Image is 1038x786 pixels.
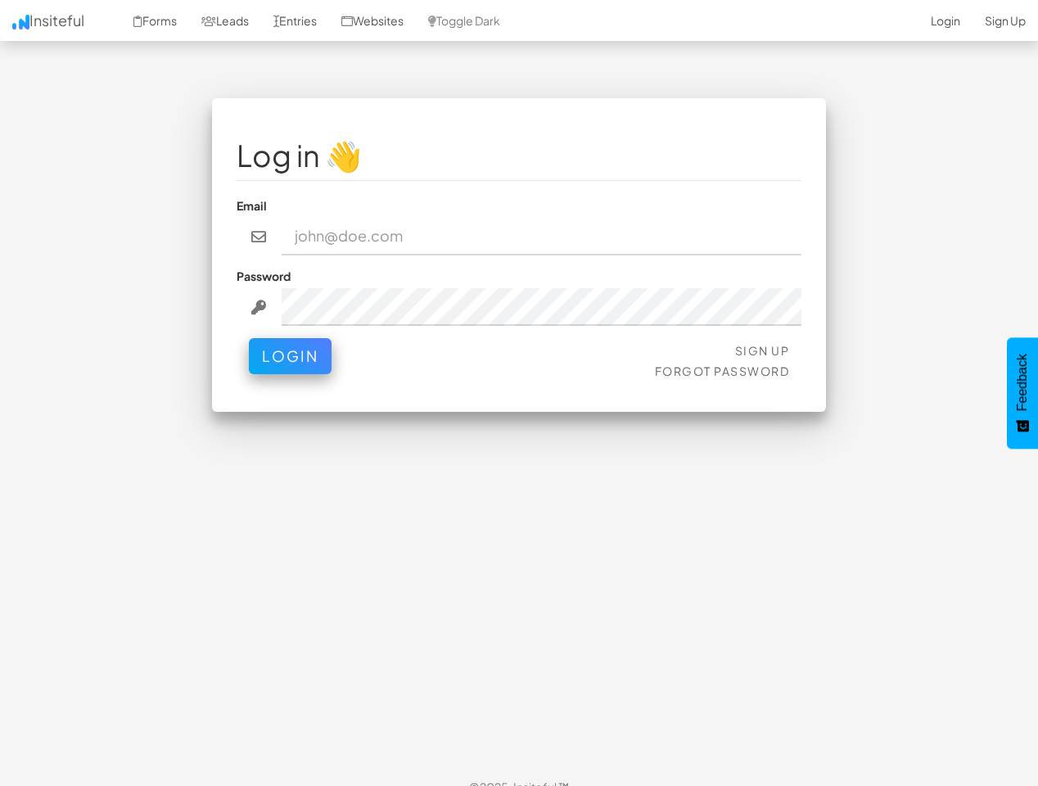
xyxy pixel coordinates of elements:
[655,364,790,378] a: Forgot Password
[282,218,802,255] input: john@doe.com
[237,268,291,284] label: Password
[12,15,29,29] img: icon.png
[237,197,267,214] label: Email
[237,139,801,172] h1: Log in 👋
[1007,337,1038,449] button: Feedback - Show survey
[1015,354,1030,411] span: Feedback
[735,343,790,358] a: Sign Up
[249,338,332,374] button: Login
